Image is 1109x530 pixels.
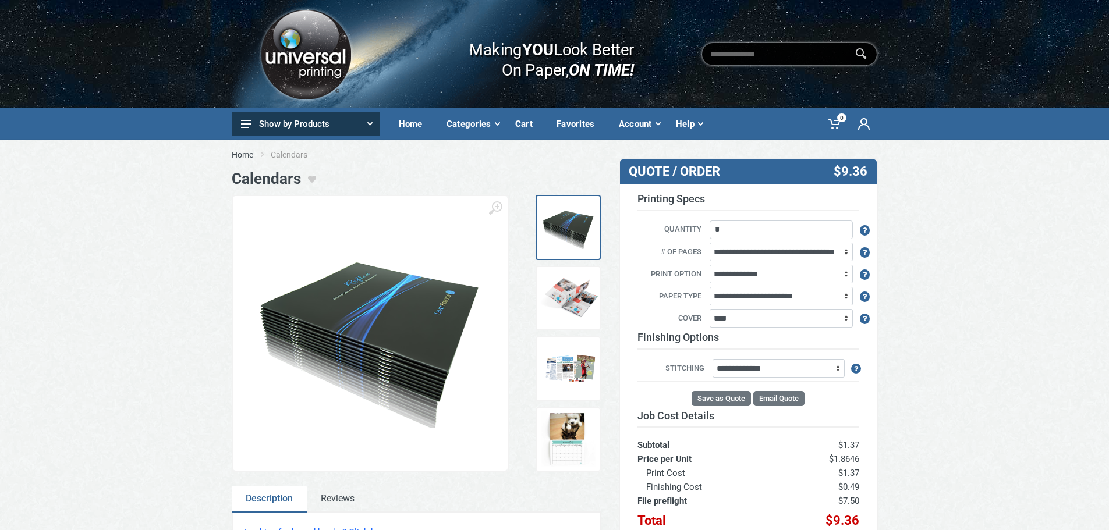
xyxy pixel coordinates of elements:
[232,149,253,161] a: Home
[629,223,708,236] label: Quantity
[307,486,369,513] a: Reviews
[507,108,548,140] a: Cart
[637,508,783,528] th: Total
[536,336,601,401] a: Samples
[536,195,601,260] a: Saddlestich Book
[539,340,597,398] img: Samples
[539,198,597,257] img: Saddlestich Book
[507,112,548,136] div: Cart
[820,108,850,140] a: 0
[257,5,355,104] img: Logo.png
[753,391,805,406] button: Email Quote
[391,112,438,136] div: Home
[536,407,601,472] a: Calendar
[232,170,301,188] h1: Calendars
[825,513,859,528] span: $9.36
[232,486,307,513] a: Description
[838,496,859,506] span: $7.50
[438,112,507,136] div: Categories
[829,454,859,464] span: $1.8646
[536,266,601,331] a: Open Spreads
[447,28,635,80] div: Making Look Better On Paper,
[834,164,867,179] span: $9.36
[522,40,554,59] b: YOU
[637,362,711,375] label: Stitching
[637,410,859,422] h3: Job Cost Details
[539,411,597,469] img: Calendar
[637,452,783,466] th: Price per Unit
[629,164,782,179] h3: QUOTE / ORDER
[838,482,859,492] span: $0.49
[837,113,846,122] span: 0
[838,440,859,450] span: $1.37
[637,480,783,494] th: Finishing Cost
[569,60,634,80] i: ON TIME!
[548,112,611,136] div: Favorites
[629,290,708,303] label: Paper Type
[637,331,859,350] h3: Finishing Options
[391,108,438,140] a: Home
[668,112,710,136] div: Help
[629,312,708,325] label: Cover
[611,112,668,136] div: Account
[271,149,325,161] li: Calendars
[629,246,708,259] label: # of Pages
[637,494,783,508] th: File preflight
[637,466,783,480] th: Print Cost
[232,149,878,161] nav: breadcrumb
[637,193,859,211] h3: Printing Specs
[245,239,496,428] img: Saddlestich Book
[629,268,708,281] label: Print Option
[548,108,611,140] a: Favorites
[838,468,859,478] span: $1.37
[232,112,380,136] button: Show by Products
[539,269,597,328] img: Open Spreads
[692,391,751,406] button: Save as Quote
[637,427,783,452] th: Subtotal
